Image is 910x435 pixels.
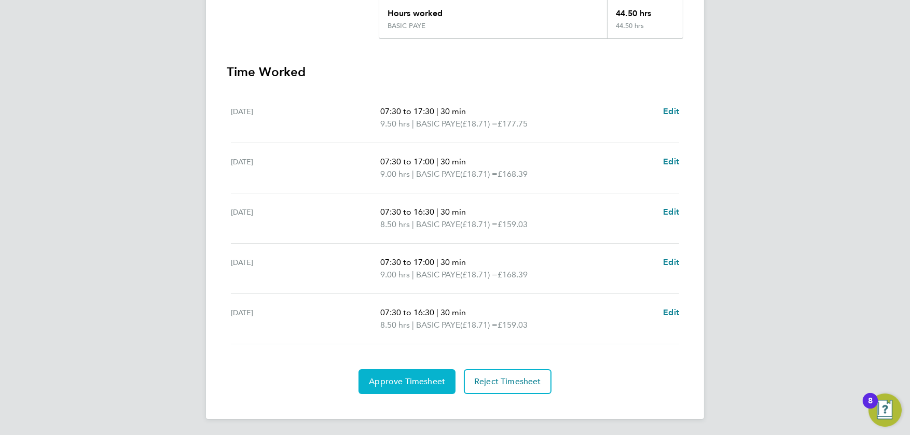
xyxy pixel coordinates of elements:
[663,106,679,116] span: Edit
[416,218,460,231] span: BASIC PAYE
[663,206,679,218] a: Edit
[460,219,498,229] span: (£18.71) =
[460,270,498,279] span: (£18.71) =
[498,320,528,330] span: £159.03
[474,376,541,387] span: Reject Timesheet
[380,219,410,229] span: 8.50 hrs
[440,157,466,166] span: 30 min
[369,376,445,387] span: Approve Timesheet
[231,306,380,331] div: [DATE]
[416,118,460,130] span: BASIC PAYE
[436,307,438,317] span: |
[380,320,410,330] span: 8.50 hrs
[380,169,410,179] span: 9.00 hrs
[436,157,438,166] span: |
[663,306,679,319] a: Edit
[359,369,456,394] button: Approve Timesheet
[380,119,410,129] span: 9.50 hrs
[440,106,466,116] span: 30 min
[380,257,434,267] span: 07:30 to 17:00
[380,307,434,317] span: 07:30 to 16:30
[436,207,438,217] span: |
[498,270,528,279] span: £168.39
[231,105,380,130] div: [DATE]
[416,319,460,331] span: BASIC PAYE
[464,369,551,394] button: Reject Timesheet
[663,257,679,267] span: Edit
[498,119,528,129] span: £177.75
[663,157,679,166] span: Edit
[440,307,466,317] span: 30 min
[416,168,460,180] span: BASIC PAYE
[440,207,466,217] span: 30 min
[436,106,438,116] span: |
[388,22,425,30] div: BASIC PAYE
[380,106,434,116] span: 07:30 to 17:30
[436,257,438,267] span: |
[231,156,380,180] div: [DATE]
[380,207,434,217] span: 07:30 to 16:30
[380,157,434,166] span: 07:30 to 17:00
[498,169,528,179] span: £168.39
[412,219,414,229] span: |
[380,270,410,279] span: 9.00 hrs
[460,169,498,179] span: (£18.71) =
[498,219,528,229] span: £159.03
[607,22,683,38] div: 44.50 hrs
[231,206,380,231] div: [DATE]
[663,156,679,168] a: Edit
[868,401,873,414] div: 8
[412,320,414,330] span: |
[412,119,414,129] span: |
[416,269,460,281] span: BASIC PAYE
[231,256,380,281] div: [DATE]
[868,394,902,427] button: Open Resource Center, 8 new notifications
[227,64,683,80] h3: Time Worked
[460,320,498,330] span: (£18.71) =
[663,105,679,118] a: Edit
[440,257,466,267] span: 30 min
[460,119,498,129] span: (£18.71) =
[412,270,414,279] span: |
[663,307,679,317] span: Edit
[663,256,679,269] a: Edit
[412,169,414,179] span: |
[663,207,679,217] span: Edit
